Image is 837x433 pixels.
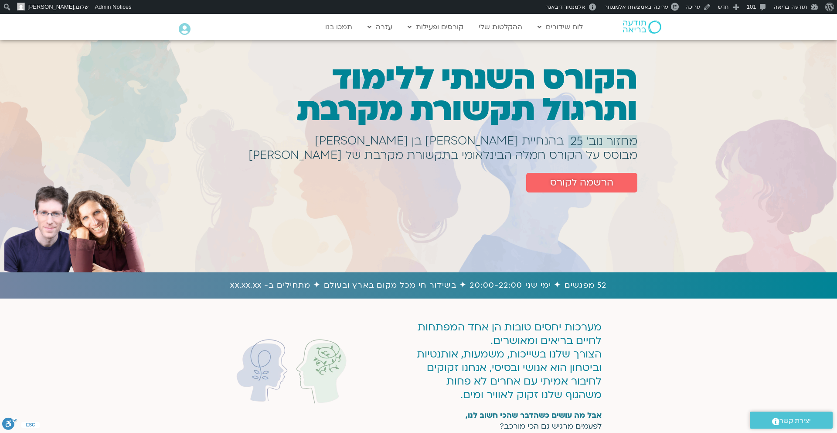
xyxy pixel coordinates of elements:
[779,415,811,427] span: יצירת קשר
[568,135,637,148] a: מחזור נוב׳ 25
[750,412,833,429] a: יצירת קשר
[605,3,668,10] span: עריכה באמצעות אלמנטור
[321,19,357,35] a: תמכו בנו
[222,63,637,126] h1: הקורס השנתי ללימוד ותרגול תקשורת מקרבת
[411,320,602,402] p: מערכות יחסים טובות הן אחד המפתחות לחיים בריאים ומאושרים. הצורך שלנו בשייכות, משמעות, אותנטיות ובי...
[526,173,637,192] a: הרשמה לקורס
[315,139,564,143] h1: בהנחיית [PERSON_NAME] בן [PERSON_NAME]
[403,19,468,35] a: קורסים ופעילות
[474,19,527,35] a: ההקלטות שלי
[248,154,637,157] h1: מבוסס על הקורס חמלה הבינלאומי בתקשורת מקרבת של [PERSON_NAME]
[570,135,637,148] span: מחזור נוב׳ 25
[550,177,613,188] span: הרשמה לקורס
[363,19,397,35] a: עזרה
[4,279,833,292] h1: 52 מפגשים ✦ ימי שני 20:00-22:00 ✦ בשידור חי מכל מקום בארץ ובעולם ✦ מתחילים ב- xx.xx.xx
[27,3,74,10] span: [PERSON_NAME]
[466,410,602,420] strong: אבל מה עושים כשהדבר שהכי חשוב לנו,
[533,19,587,35] a: לוח שידורים
[623,21,661,34] img: תודעה בריאה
